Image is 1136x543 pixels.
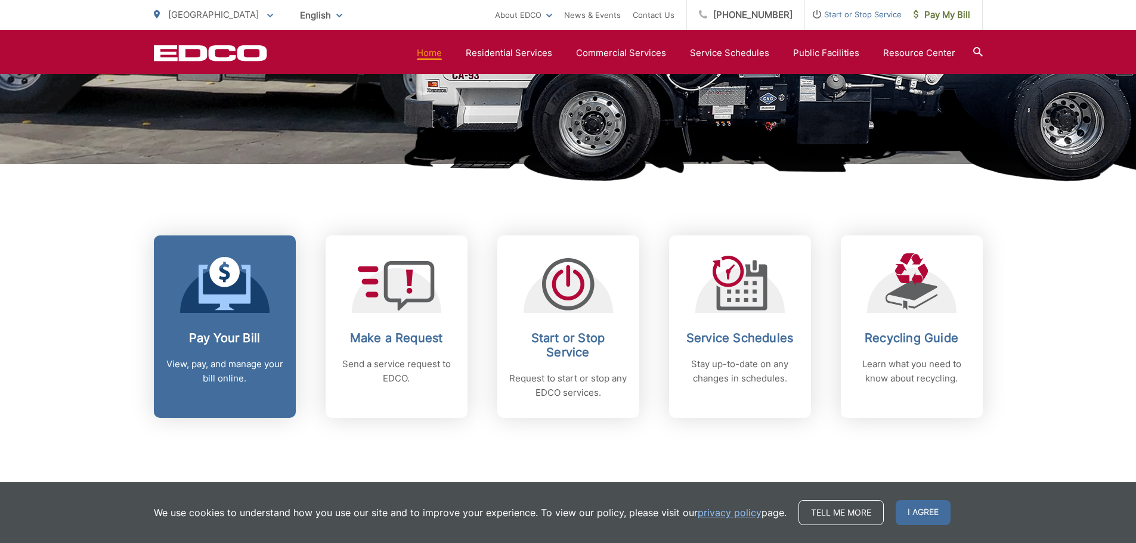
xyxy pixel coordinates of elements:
[576,46,666,60] a: Commercial Services
[669,235,811,418] a: Service Schedules Stay up-to-date on any changes in schedules.
[841,235,983,418] a: Recycling Guide Learn what you need to know about recycling.
[338,357,456,386] p: Send a service request to EDCO.
[166,331,284,345] h2: Pay Your Bill
[495,8,552,22] a: About EDCO
[338,331,456,345] h2: Make a Request
[154,235,296,418] a: Pay Your Bill View, pay, and manage your bill online.
[154,505,787,520] p: We use cookies to understand how you use our site and to improve your experience. To view our pol...
[681,357,799,386] p: Stay up-to-date on any changes in schedules.
[417,46,442,60] a: Home
[166,357,284,386] p: View, pay, and manage your bill online.
[690,46,769,60] a: Service Schedules
[896,500,951,525] span: I agree
[509,331,627,359] h2: Start or Stop Service
[509,371,627,400] p: Request to start or stop any EDCO services.
[681,331,799,345] h2: Service Schedules
[698,505,762,520] a: privacy policy
[154,45,267,61] a: EDCD logo. Return to the homepage.
[883,46,955,60] a: Resource Center
[564,8,621,22] a: News & Events
[291,5,351,26] span: English
[853,331,971,345] h2: Recycling Guide
[633,8,674,22] a: Contact Us
[326,235,468,418] a: Make a Request Send a service request to EDCO.
[466,46,552,60] a: Residential Services
[853,357,971,386] p: Learn what you need to know about recycling.
[168,9,259,20] span: [GEOGRAPHIC_DATA]
[793,46,859,60] a: Public Facilities
[798,500,884,525] a: Tell me more
[914,8,970,22] span: Pay My Bill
